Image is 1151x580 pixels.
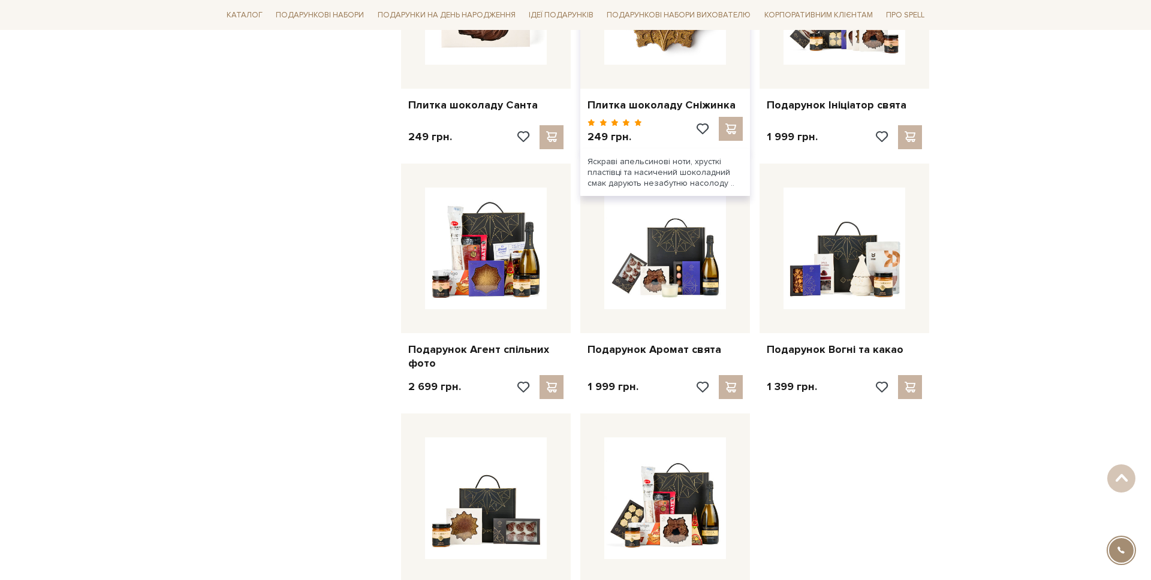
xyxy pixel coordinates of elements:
p: 2 699 грн. [408,380,461,394]
a: Ідеї подарунків [524,6,598,25]
p: 249 грн. [408,130,452,144]
a: Подарунок Вогні та какао [767,343,922,357]
div: Яскраві апельсинові ноти, хрусткі пластівці та насичений шоколадний смак дарують незабутню насоло... [580,149,750,197]
a: Подарункові набори [271,6,369,25]
a: Про Spell [881,6,929,25]
p: 249 грн. [587,130,642,144]
p: 1 999 грн. [767,130,818,144]
p: 1 399 грн. [767,380,817,394]
a: Подарункові набори вихователю [602,5,755,25]
a: Подарунок Аромат свята [587,343,743,357]
a: Каталог [222,6,267,25]
a: Подарунки на День народження [373,6,520,25]
a: Корпоративним клієнтам [760,5,878,25]
a: Подарунок Ініціатор свята [767,98,922,112]
p: 1 999 грн. [587,380,638,394]
a: Плитка шоколаду Санта [408,98,564,112]
a: Плитка шоколаду Сніжинка [587,98,743,112]
a: Подарунок Агент спільних фото [408,343,564,371]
